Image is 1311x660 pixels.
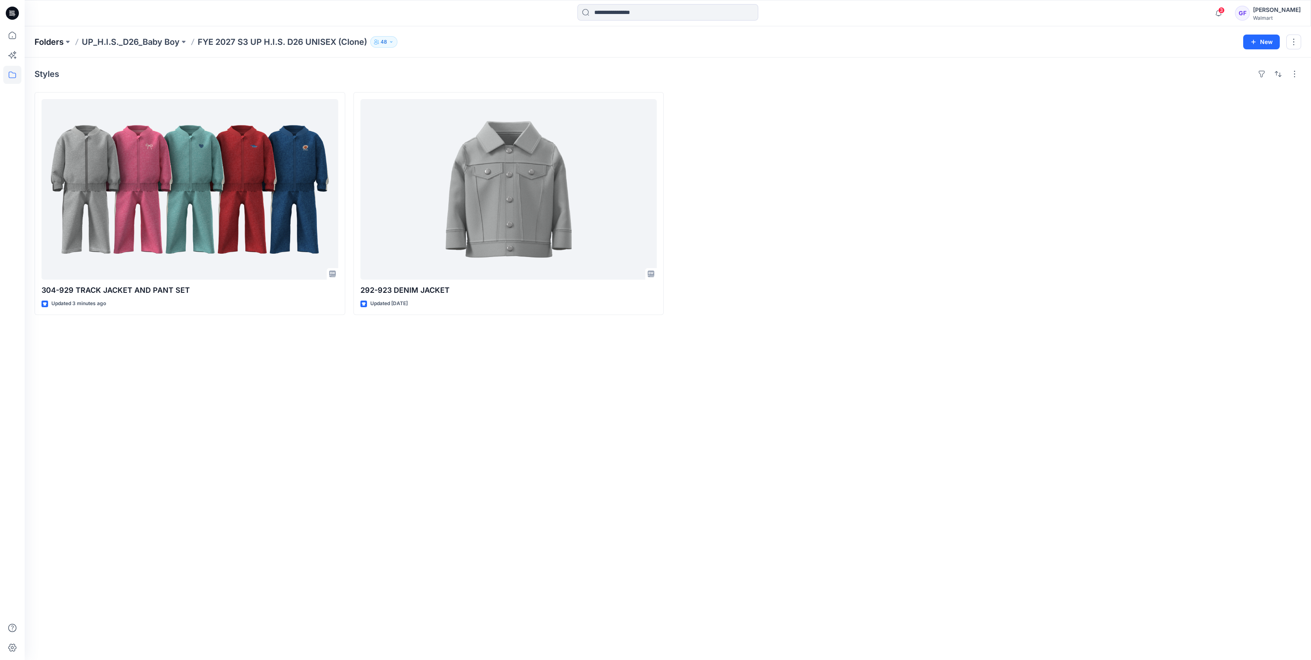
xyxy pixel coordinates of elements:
a: Folders [35,36,64,48]
a: 304-929 TRACK JACKET AND PANT SET [42,99,338,280]
div: Walmart [1253,15,1301,21]
h4: Styles [35,69,59,79]
p: Updated [DATE] [370,299,408,308]
button: New [1243,35,1280,49]
div: GF [1235,6,1250,21]
button: 48 [370,36,397,48]
span: 3 [1218,7,1225,14]
p: Updated 3 minutes ago [51,299,106,308]
a: UP_H.I.S._D26_Baby Boy [82,36,180,48]
p: 292-923 DENIM JACKET [360,285,657,296]
p: FYE 2027 S3 UP H.I.S. D26 UNISEX (Clone) [198,36,367,48]
p: 48 [381,37,387,46]
a: 292-923 DENIM JACKET [360,99,657,280]
p: 304-929 TRACK JACKET AND PANT SET [42,285,338,296]
div: [PERSON_NAME] [1253,5,1301,15]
